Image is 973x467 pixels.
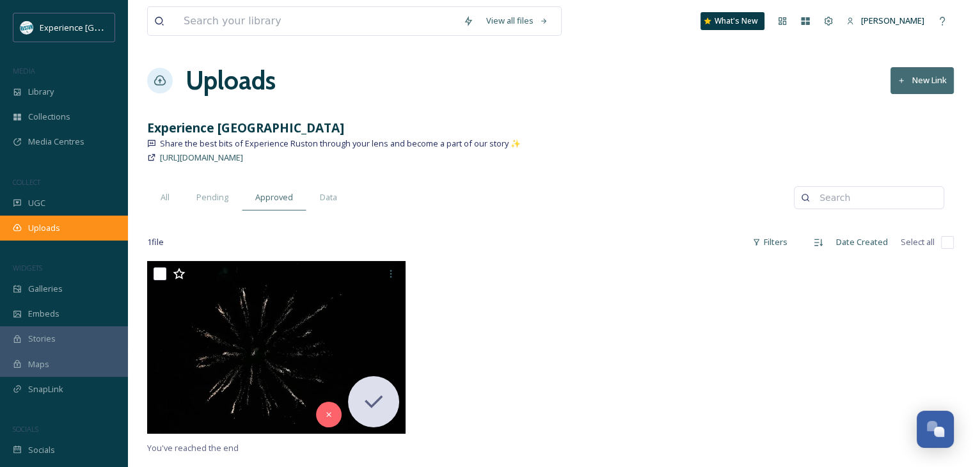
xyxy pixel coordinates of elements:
span: Library [28,86,54,98]
img: 24IZHUKKFBA4HCESFN4PRDEIEY.avif [20,21,33,34]
div: Filters [746,230,794,255]
span: All [161,191,170,203]
span: Collections [28,111,70,123]
a: What's New [700,12,764,30]
div: Date Created [830,230,894,255]
span: Maps [28,358,49,370]
span: [URL][DOMAIN_NAME] [160,152,243,163]
span: MEDIA [13,66,35,75]
span: Approved [255,191,293,203]
span: Embeds [28,308,59,320]
span: SnapLink [28,383,63,395]
a: [URL][DOMAIN_NAME] [160,150,243,165]
span: Media Centres [28,136,84,148]
span: UGC [28,197,45,209]
img: celebrations-1.jpg [147,261,406,434]
span: 1 file [147,236,164,248]
span: Pending [196,191,228,203]
span: Galleries [28,283,63,295]
span: Share the best bits of Experience Ruston through your lens and become a part of our story ✨ [160,138,521,150]
a: [PERSON_NAME] [840,8,931,33]
a: Uploads [186,61,276,100]
input: Search [813,185,937,210]
span: [PERSON_NAME] [861,15,924,26]
span: WIDGETS [13,263,42,273]
button: Open Chat [917,411,954,448]
strong: Experience [GEOGRAPHIC_DATA] [147,119,344,136]
input: Search your library [177,7,457,35]
button: New Link [890,67,954,93]
a: View all files [480,8,555,33]
span: Uploads [28,222,60,234]
span: Stories [28,333,56,345]
span: SOCIALS [13,424,38,434]
span: Experience [GEOGRAPHIC_DATA] [40,21,166,33]
span: Data [320,191,337,203]
span: Select all [901,236,935,248]
span: You've reached the end [147,442,239,454]
span: COLLECT [13,177,40,187]
span: Socials [28,444,55,456]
